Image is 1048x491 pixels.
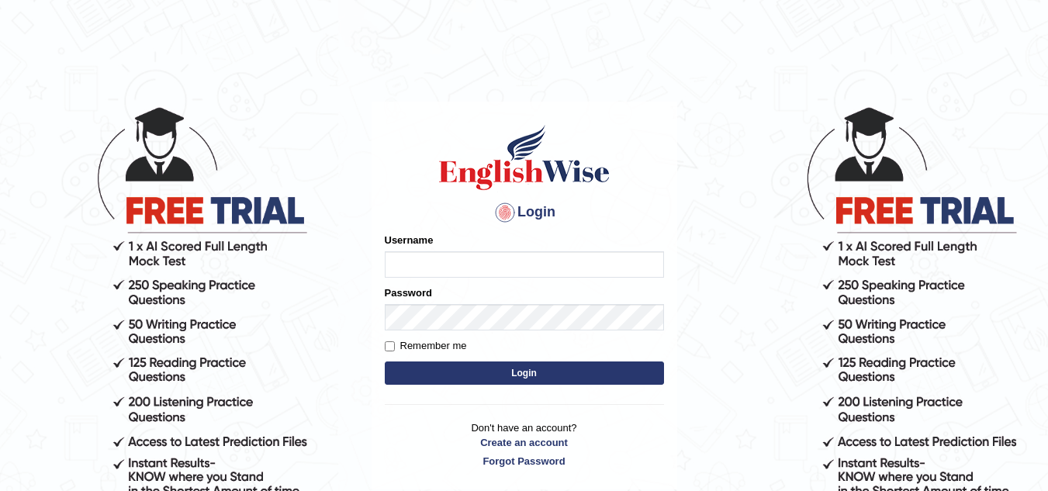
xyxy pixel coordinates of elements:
[385,341,395,351] input: Remember me
[385,361,664,385] button: Login
[385,285,432,300] label: Password
[385,420,664,469] p: Don't have an account?
[385,454,664,469] a: Forgot Password
[436,123,613,192] img: Logo of English Wise sign in for intelligent practice with AI
[385,338,467,354] label: Remember me
[385,200,664,225] h4: Login
[385,435,664,450] a: Create an account
[385,233,434,247] label: Username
